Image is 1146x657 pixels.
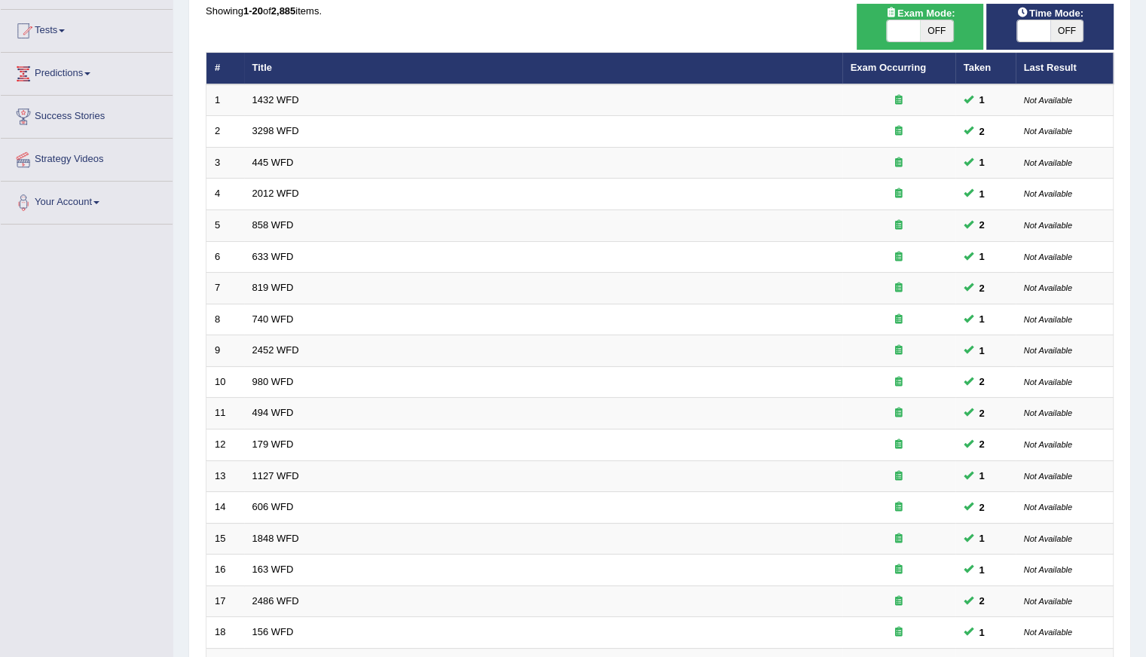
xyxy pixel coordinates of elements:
[206,555,244,586] td: 16
[206,84,244,116] td: 1
[851,500,947,515] div: Exam occurring question
[851,62,926,73] a: Exam Occurring
[851,438,947,452] div: Exam occurring question
[920,20,953,41] span: OFF
[973,217,991,233] span: You can still take this question
[851,406,947,420] div: Exam occurring question
[851,625,947,640] div: Exam occurring question
[206,523,244,555] td: 15
[973,311,991,327] span: You can still take this question
[851,532,947,546] div: Exam occurring question
[879,5,961,21] span: Exam Mode:
[252,376,294,387] a: 980 WFD
[973,530,991,546] span: You can still take this question
[1016,53,1114,84] th: Last Result
[973,625,991,640] span: You can still take this question
[857,4,984,50] div: Show exams occurring in exams
[252,564,294,575] a: 163 WFD
[206,585,244,617] td: 17
[252,251,294,262] a: 633 WFD
[206,116,244,148] td: 2
[206,460,244,492] td: 13
[1024,597,1072,606] small: Not Available
[1011,5,1089,21] span: Time Mode:
[851,218,947,233] div: Exam occurring question
[252,344,299,356] a: 2452 WFD
[973,186,991,202] span: You can still take this question
[1024,346,1072,355] small: Not Available
[1024,96,1072,105] small: Not Available
[851,344,947,358] div: Exam occurring question
[851,124,947,139] div: Exam occurring question
[851,93,947,108] div: Exam occurring question
[206,147,244,179] td: 3
[973,280,991,296] span: You can still take this question
[851,187,947,201] div: Exam occurring question
[206,53,244,84] th: #
[1,182,173,219] a: Your Account
[252,439,294,450] a: 179 WFD
[252,313,294,325] a: 740 WFD
[252,533,299,544] a: 1848 WFD
[973,154,991,170] span: You can still take this question
[206,273,244,304] td: 7
[244,53,842,84] th: Title
[973,500,991,515] span: You can still take this question
[252,626,294,637] a: 156 WFD
[1,96,173,133] a: Success Stories
[252,94,299,105] a: 1432 WFD
[851,250,947,264] div: Exam occurring question
[973,562,991,578] span: You can still take this question
[1024,158,1072,167] small: Not Available
[1024,440,1072,449] small: Not Available
[973,374,991,390] span: You can still take this question
[252,157,294,168] a: 445 WFD
[1024,127,1072,136] small: Not Available
[851,469,947,484] div: Exam occurring question
[206,398,244,429] td: 11
[206,304,244,335] td: 8
[252,125,299,136] a: 3298 WFD
[1024,189,1072,198] small: Not Available
[206,335,244,367] td: 9
[1024,503,1072,512] small: Not Available
[1024,377,1072,387] small: Not Available
[973,436,991,452] span: You can still take this question
[252,282,294,293] a: 819 WFD
[1,53,173,90] a: Predictions
[973,92,991,108] span: You can still take this question
[206,210,244,242] td: 5
[252,407,294,418] a: 494 WFD
[973,468,991,484] span: You can still take this question
[252,470,299,481] a: 1127 WFD
[206,366,244,398] td: 10
[243,5,263,17] b: 1-20
[252,219,294,231] a: 858 WFD
[1024,408,1072,417] small: Not Available
[206,241,244,273] td: 6
[271,5,296,17] b: 2,885
[206,617,244,649] td: 18
[1,139,173,176] a: Strategy Videos
[973,343,991,359] span: You can still take this question
[1024,315,1072,324] small: Not Available
[206,179,244,210] td: 4
[1024,221,1072,230] small: Not Available
[1024,472,1072,481] small: Not Available
[851,313,947,327] div: Exam occurring question
[973,405,991,421] span: You can still take this question
[851,594,947,609] div: Exam occurring question
[955,53,1016,84] th: Taken
[206,4,1114,18] div: Showing of items.
[851,281,947,295] div: Exam occurring question
[206,429,244,460] td: 12
[851,156,947,170] div: Exam occurring question
[1024,252,1072,261] small: Not Available
[851,375,947,390] div: Exam occurring question
[252,595,299,607] a: 2486 WFD
[1024,534,1072,543] small: Not Available
[1,10,173,47] a: Tests
[973,249,991,264] span: You can still take this question
[1024,628,1072,637] small: Not Available
[851,563,947,577] div: Exam occurring question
